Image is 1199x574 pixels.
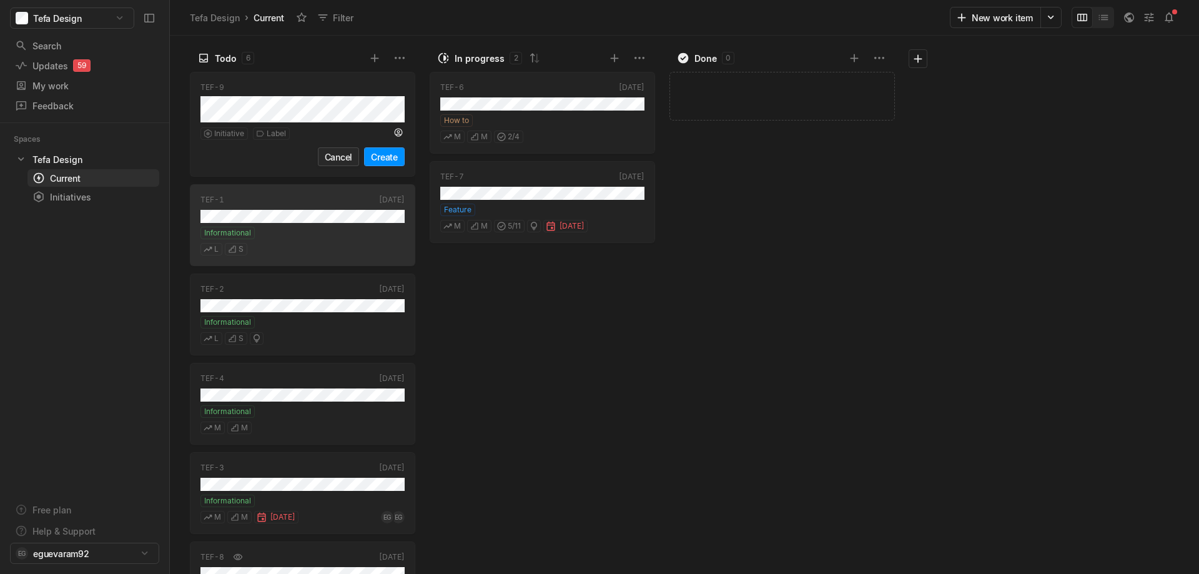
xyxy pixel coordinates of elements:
div: [DATE] [379,373,405,384]
span: M [214,422,221,433]
button: Filter [312,7,361,27]
div: › [245,11,249,24]
span: S [239,333,244,344]
a: TEF-4[DATE]InformationalMM [190,363,415,445]
span: L [214,244,219,255]
button: Tefa Design [10,7,134,29]
div: 59 [73,59,91,72]
button: S [225,243,247,255]
div: Feedback [15,99,154,112]
div: Tefa Design [190,11,240,24]
a: Current [27,169,159,187]
button: Create [364,147,405,166]
div: 2 [510,52,522,64]
span: Informational [204,495,251,507]
div: [DATE] [379,552,405,563]
button: Cancel [318,147,360,166]
div: TEF-4 [200,373,224,384]
a: TEF-2[DATE]InformationalLS [190,274,415,355]
a: Search [10,36,159,55]
span: 5 / 11 [508,220,521,232]
div: Tefa Design [32,153,82,166]
div: TEF - 9 [200,82,224,93]
div: TEF-7 [440,171,464,182]
div: Current [32,172,154,185]
button: New work item [950,7,1041,28]
button: Change to mode list_view [1093,7,1114,28]
div: Spaces [14,133,56,146]
button: L [200,243,222,255]
span: Informational [204,317,251,328]
a: TEF-3[DATE]InformationalMM[DATE]EGEG [190,452,415,534]
div: 0 [722,52,734,64]
span: EG [383,511,391,523]
a: Tefa Design [187,9,242,26]
div: Todo [215,52,237,65]
div: Initiatives [32,191,154,204]
div: Help & Support [32,525,96,538]
span: eguevaram92 [33,547,89,560]
div: grid [190,68,421,574]
div: In progress [455,52,505,65]
div: TEF-2 [200,284,224,295]
span: M [481,220,488,232]
div: grid [430,68,661,574]
a: Updates59 [10,56,159,75]
span: M [454,220,461,232]
span: 2 / 4 [508,131,520,142]
div: Updates [15,59,154,72]
div: Label [253,127,290,140]
span: How to [444,115,469,126]
a: TEF-6[DATE]How toMM2/4 [430,72,655,154]
span: Tefa Design [33,12,82,25]
a: Feedback [10,96,159,115]
div: [DATE] [379,284,405,295]
div: [DATE] [619,171,644,182]
a: Tefa Design [10,151,159,168]
div: TEF-3 [200,462,224,473]
div: 6 [242,52,254,64]
a: TEF-1[DATE]InformationalLS [190,184,415,266]
div: board and list toggle [1072,7,1114,28]
div: My work [15,79,154,92]
div: Initiative [200,127,248,140]
a: Initiatives [27,188,159,205]
div: [DATE] [379,462,405,473]
button: EGeguevaram92 [10,543,159,564]
a: My work [10,76,159,95]
div: [DATE] [254,511,299,523]
div: Search [15,39,154,52]
div: grid [669,68,900,574]
span: M [214,512,221,523]
div: [DATE] [619,82,644,93]
span: Informational [204,406,251,417]
span: L [214,333,219,344]
span: EG [18,547,26,560]
div: TEF-1 [200,194,224,205]
button: Change to mode board_view [1072,7,1093,28]
span: M [241,512,248,523]
span: Feature [444,204,471,215]
span: S [239,244,244,255]
span: M [241,422,248,433]
span: M [454,131,461,142]
span: Informational [204,227,251,239]
div: [DATE] [379,194,405,205]
div: TEF-8 [200,552,224,563]
a: TEF-7[DATE]FeatureMM5/11[DATE] [430,161,655,243]
a: Free plan [10,500,159,519]
span: EG [395,511,402,523]
div: Done [694,52,717,65]
span: M [481,131,488,142]
div: Free plan [32,503,71,517]
div: TEF-6 [440,82,464,93]
div: [DATE] [543,220,588,232]
div: Current [251,9,287,26]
